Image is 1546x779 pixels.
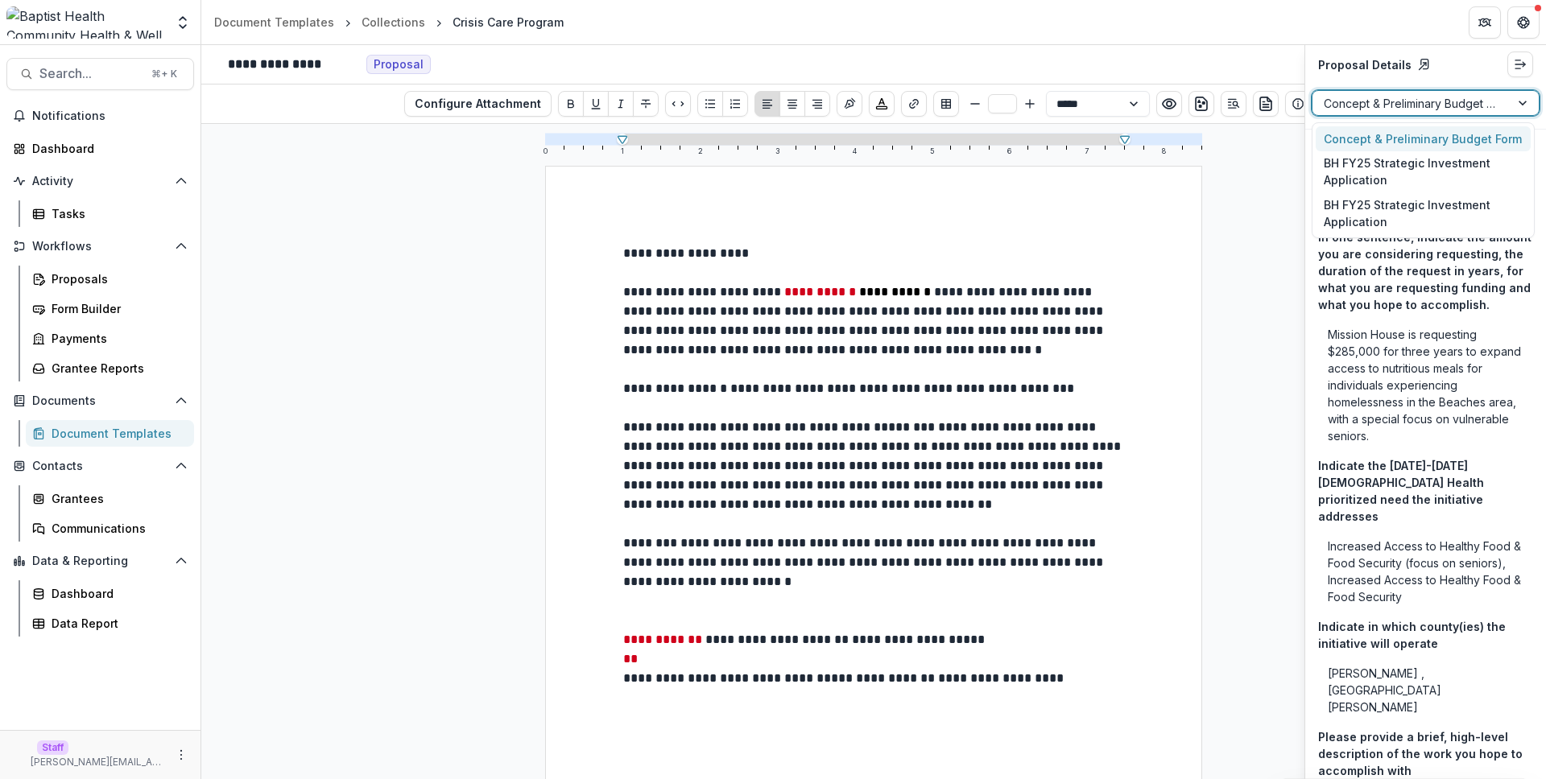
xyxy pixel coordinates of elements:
[52,520,181,537] div: Communications
[754,91,780,117] button: Align Left
[1318,56,1412,73] p: Proposal Details
[965,94,985,113] button: Smaller
[6,6,165,39] img: Baptist Health Community Health & Well Being logo
[1221,91,1246,117] button: Open Editor Sidebar
[1316,192,1531,234] div: BH FY25 Strategic Investment Application
[901,91,927,117] button: Create link
[1507,6,1540,39] button: Get Help
[779,91,805,117] button: Align Center
[52,490,181,507] div: Grantees
[722,91,748,117] button: Ordered List
[933,91,959,117] button: Insert Table
[26,610,194,637] a: Data Report
[52,425,181,442] div: Document Templates
[1469,6,1501,39] button: Partners
[26,420,194,447] a: Document Templates
[26,580,194,607] a: Dashboard
[6,388,194,414] button: Open Documents
[52,330,181,347] div: Payments
[26,325,194,352] a: Payments
[1328,665,1523,715] p: [PERSON_NAME] , [GEOGRAPHIC_DATA][PERSON_NAME]
[1328,326,1523,444] p: Mission House is requesting $285,000 for three years to expand access to nutritious meals for ind...
[172,745,191,765] button: More
[26,200,194,227] a: Tasks
[32,554,168,568] span: Data & Reporting
[32,460,168,473] span: Contacts
[52,585,181,602] div: Dashboard
[453,14,564,31] div: Crisis Care Program
[374,58,424,72] span: Proposal
[148,65,180,83] div: ⌘ + K
[208,10,570,34] nav: breadcrumb
[1316,126,1531,151] div: Concept & Preliminary Budget Form
[1328,538,1523,605] p: Increased Access to Healthy Food & Food Security (focus on seniors), Increased Access to Healthy ...
[208,10,341,34] a: Document Templates
[1316,151,1531,193] div: BH FY25 Strategic Investment Application
[52,270,181,287] div: Proposals
[1507,52,1533,77] button: Collapse info sidebar
[26,355,194,381] a: Grantee Reports
[37,740,68,755] p: Staff
[32,140,181,157] div: Dashboard
[1020,94,1040,113] button: Bigger
[1285,91,1311,117] button: Show details
[1188,91,1214,117] button: download-word
[1318,457,1533,525] p: Indicate the [DATE]-[DATE] [DEMOGRAPHIC_DATA] Health prioritized need the initiative addresses
[32,109,188,123] span: Notifications
[697,91,723,117] button: Bullet List
[1253,91,1279,117] button: preview-proposal-pdf
[26,485,194,512] a: Grantees
[869,91,895,117] button: Choose font color
[6,58,194,90] button: Search...
[52,205,181,222] div: Tasks
[6,233,194,259] button: Open Workflows
[39,66,142,81] span: Search...
[583,91,609,117] button: Underline
[52,360,181,377] div: Grantee Reports
[1156,91,1182,117] button: Preview preview-doc.pdf
[6,548,194,574] button: Open Data & Reporting
[558,91,584,117] button: Bold
[6,103,194,129] button: Notifications
[837,91,862,117] button: Insert Signature
[1318,618,1533,652] p: Indicate in which county(ies) the initiative will operate
[6,135,194,162] a: Dashboard
[26,515,194,542] a: Communications
[6,168,194,194] button: Open Activity
[26,295,194,322] a: Form Builder
[362,14,425,31] div: Collections
[804,91,830,117] button: Align Right
[1318,229,1533,313] p: In one sentence, indicate the amount you are considering requesting, the duration of the request ...
[52,300,181,317] div: Form Builder
[1412,52,1437,77] a: Go to submission
[633,91,659,117] button: Strike
[32,240,168,253] span: Workflows
[172,6,194,39] button: Open entity switcher
[31,755,165,769] p: [PERSON_NAME][EMAIL_ADDRESS][DOMAIN_NAME]
[355,10,432,34] a: Collections
[214,14,334,31] div: Document Templates
[26,266,194,292] a: Proposals
[665,91,691,117] button: Code
[52,615,181,632] div: Data Report
[32,394,168,408] span: Documents
[6,453,194,479] button: Open Contacts
[404,91,552,117] button: Configure Attachment
[32,175,168,188] span: Activity
[608,91,634,117] button: Italicize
